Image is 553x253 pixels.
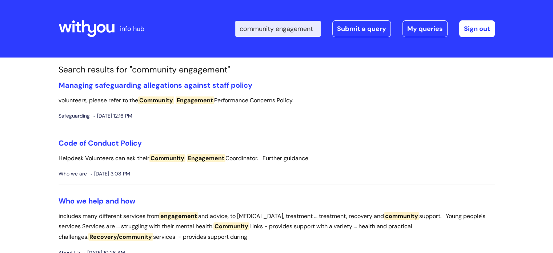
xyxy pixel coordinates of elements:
[176,96,214,104] span: Engagement
[384,212,419,220] span: community
[59,169,87,178] span: Who we are
[213,222,249,230] span: Community
[59,138,142,148] a: Code of Conduct Policy
[88,233,153,241] span: Recovery/community
[235,21,321,37] input: Search
[235,20,495,37] div: | -
[59,196,135,206] a: Who we help and how
[138,96,174,104] span: Community
[59,153,495,164] p: Helpdesk Volunteers can ask their Coordinator. Further guidance
[402,20,448,37] a: My queries
[149,154,185,162] span: Community
[59,80,252,90] a: Managing safeguarding allegations against staff policy
[459,20,495,37] a: Sign out
[120,23,144,35] p: info hub
[93,111,132,120] span: [DATE] 12:16 PM
[159,212,198,220] span: engagement
[59,111,90,120] span: Safeguarding
[187,154,225,162] span: Engagement
[91,169,130,178] span: [DATE] 3:08 PM
[59,95,495,106] p: volunteers, please refer to the Performance Concerns Policy.
[332,20,391,37] a: Submit a query
[59,211,495,242] p: includes many different services from and advice, to [MEDICAL_DATA], treatment ... treatment, rec...
[59,65,495,75] h1: Search results for "community engagement"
